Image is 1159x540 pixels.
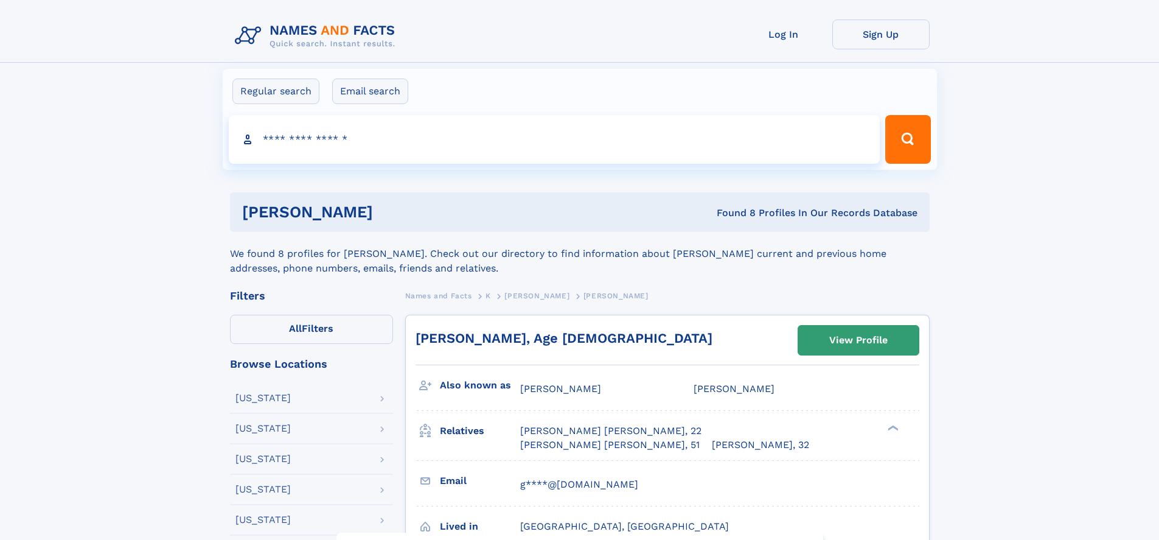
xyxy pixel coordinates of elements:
[520,521,729,532] span: [GEOGRAPHIC_DATA], [GEOGRAPHIC_DATA]
[242,205,545,220] h1: [PERSON_NAME]
[832,19,930,49] a: Sign Up
[486,288,491,303] a: K
[712,438,809,452] a: [PERSON_NAME], 32
[232,79,319,104] label: Regular search
[289,323,302,334] span: All
[235,454,291,464] div: [US_STATE]
[520,438,700,452] a: [PERSON_NAME] [PERSON_NAME], 51
[440,516,520,537] h3: Lived in
[235,485,291,494] div: [US_STATE]
[416,331,712,346] a: [PERSON_NAME], Age [DEMOGRAPHIC_DATA]
[230,19,405,52] img: Logo Names and Facts
[440,471,520,491] h3: Email
[545,206,917,220] div: Found 8 Profiles In Our Records Database
[230,359,393,370] div: Browse Locations
[520,383,601,394] span: [PERSON_NAME]
[235,393,291,403] div: [US_STATE]
[235,424,291,433] div: [US_STATE]
[332,79,408,104] label: Email search
[504,288,569,303] a: [PERSON_NAME]
[440,375,520,396] h3: Also known as
[583,292,649,300] span: [PERSON_NAME]
[440,421,520,441] h3: Relatives
[405,288,472,303] a: Names and Facts
[694,383,774,394] span: [PERSON_NAME]
[520,424,701,438] a: [PERSON_NAME] [PERSON_NAME], 22
[798,326,919,355] a: View Profile
[486,292,491,300] span: K
[885,424,899,432] div: ❯
[235,515,291,525] div: [US_STATE]
[829,326,888,354] div: View Profile
[230,290,393,301] div: Filters
[230,232,930,276] div: We found 8 profiles for [PERSON_NAME]. Check out our directory to find information about [PERSON_...
[885,115,930,164] button: Search Button
[229,115,880,164] input: search input
[735,19,832,49] a: Log In
[230,315,393,344] label: Filters
[504,292,569,300] span: [PERSON_NAME]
